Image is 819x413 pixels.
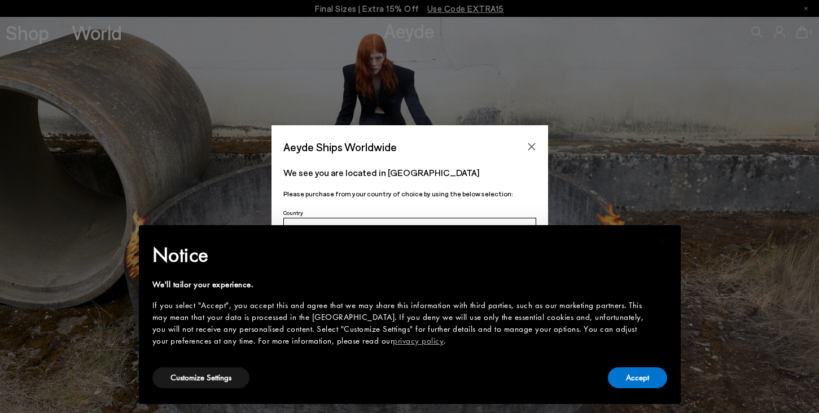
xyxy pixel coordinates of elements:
[152,300,649,347] div: If you select "Accept", you accept this and agree that we may share this information with third p...
[283,209,303,216] span: Country
[659,233,666,251] span: ×
[283,166,536,179] p: We see you are located in [GEOGRAPHIC_DATA]
[608,367,667,388] button: Accept
[152,240,649,270] h2: Notice
[152,279,649,291] div: We'll tailor your experience.
[283,137,397,157] span: Aeyde Ships Worldwide
[283,188,536,199] p: Please purchase from your country of choice by using the below selection:
[523,138,540,155] button: Close
[152,367,249,388] button: Customize Settings
[649,229,676,256] button: Close this notice
[393,335,444,346] a: privacy policy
